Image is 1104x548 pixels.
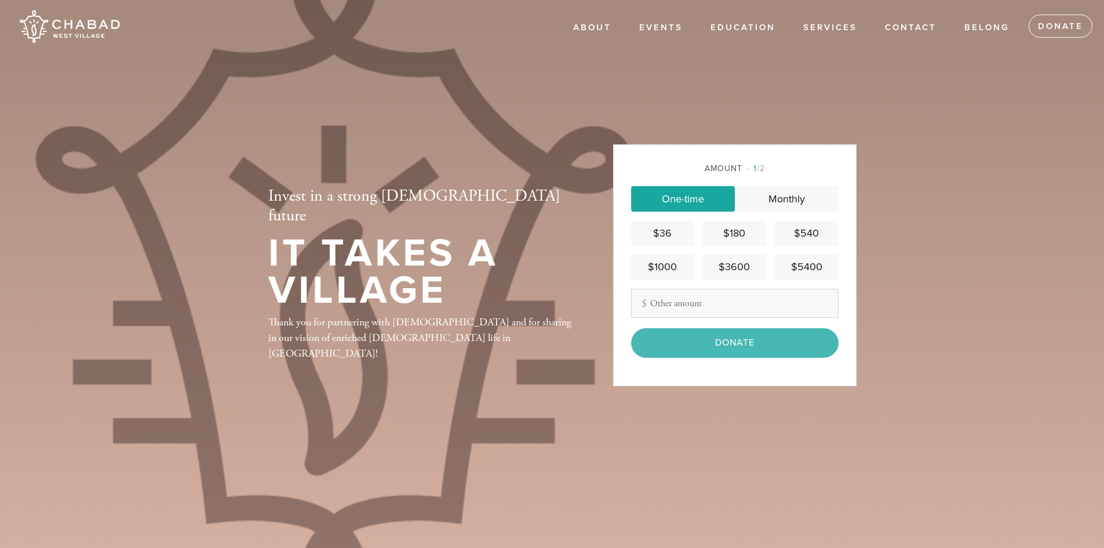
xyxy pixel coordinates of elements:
[795,17,866,39] a: Services
[746,164,765,173] span: /2
[636,259,690,275] div: $1000
[564,17,620,39] a: About
[703,255,766,280] a: $3600
[1029,14,1092,38] a: Donate
[631,162,839,175] div: Amount
[702,17,784,39] a: EDUCATION
[268,314,575,361] div: Thank you for partnering with [DEMOGRAPHIC_DATA] and for sharing in our vision of enriched [DEMOG...
[876,17,945,39] a: Contact
[753,164,757,173] span: 1
[631,255,694,280] a: $1000
[775,255,838,280] a: $5400
[631,221,694,246] a: $36
[631,289,839,318] input: Other amount
[708,226,761,241] div: $180
[735,186,839,212] a: Monthly
[779,226,833,241] div: $540
[636,226,690,241] div: $36
[779,259,833,275] div: $5400
[631,17,691,39] a: Events
[268,235,575,310] h1: It Takes a Village
[703,221,766,246] a: $180
[17,6,121,48] img: Chabad%20West%20Village.png
[775,221,838,246] a: $540
[956,17,1018,39] a: Belong
[631,186,735,212] a: One-time
[708,259,761,275] div: $3600
[268,187,575,226] h2: Invest in a strong [DEMOGRAPHIC_DATA] future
